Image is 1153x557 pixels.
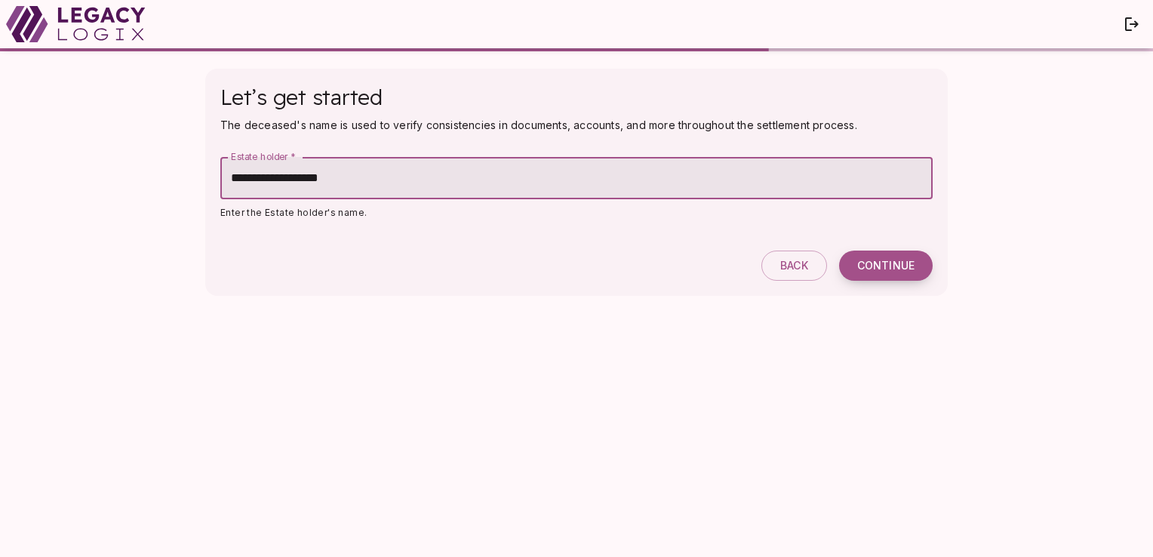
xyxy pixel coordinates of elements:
button: Back [761,251,827,281]
label: Estate holder [231,150,296,163]
span: Back [780,259,808,272]
span: Let’s get started [220,84,383,110]
span: Continue [857,259,915,272]
span: The deceased's name is used to verify consistencies in documents, accounts, and more throughout t... [220,118,857,131]
button: Continue [839,251,933,281]
span: Enter the Estate holder's name. [220,207,367,218]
